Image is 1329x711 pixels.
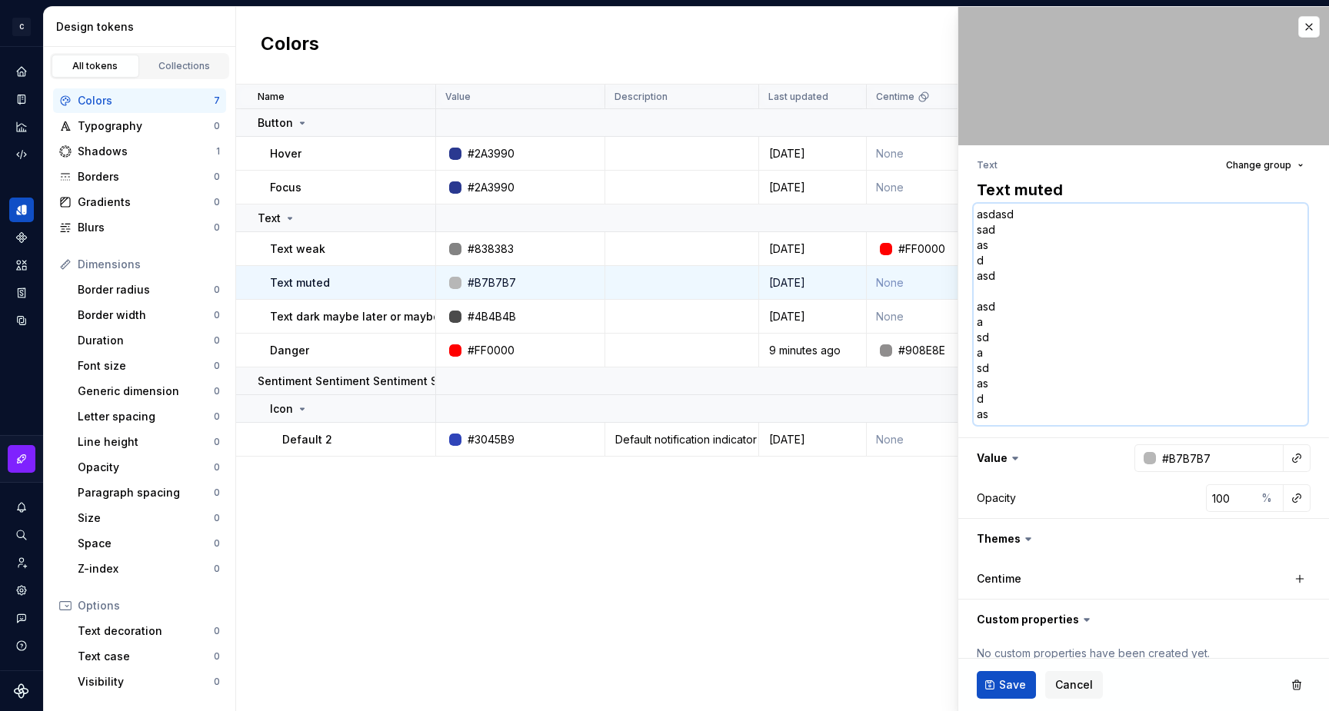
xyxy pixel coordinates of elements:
textarea: asdasd sad as d asd asd a sd a sd as d as [974,204,1307,425]
div: Border radius [78,282,214,297]
div: Z-index [78,561,214,576]
div: 9 minutes ago [760,343,865,358]
button: Notifications [9,495,34,520]
a: Borders0 [53,164,226,189]
div: 0 [214,284,220,296]
a: Text decoration0 [72,619,226,643]
label: Centime [977,571,1021,586]
a: Assets [9,253,34,277]
li: Text [977,159,998,171]
a: Space0 [72,531,226,556]
a: Paragraph spacing0 [72,480,226,505]
div: Data sources [9,308,34,333]
button: Save [977,671,1036,699]
div: 0 [214,436,220,448]
div: 0 [214,650,220,663]
div: Space [78,536,214,551]
div: Shadows [78,144,216,159]
a: Code automation [9,142,34,167]
div: 1 [216,145,220,158]
p: Danger [270,343,309,358]
span: Cancel [1055,677,1093,693]
textarea: Text muted [974,176,1307,204]
div: #838383 [468,241,514,257]
div: Text decoration [78,623,214,639]
div: #2A3990 [468,180,515,195]
div: [DATE] [760,180,865,195]
a: Invite team [9,550,34,575]
a: Size0 [72,506,226,530]
div: Line height [78,434,214,450]
a: Generic dimension0 [72,379,226,404]
div: Border width [78,307,214,323]
a: Typography0 [53,114,226,138]
p: Sentiment Sentiment Sentiment Sentiment SentimentSentimentSentimentSentimentSentimentSentiment [258,374,816,389]
div: 0 [214,221,220,234]
p: Text weak [270,241,325,257]
div: 0 [214,309,220,321]
div: Generic dimension [78,384,214,399]
div: #3045B9 [468,432,515,447]
div: Paragraph spacing [78,485,214,500]
div: All tokens [57,60,134,72]
div: 0 [214,334,220,347]
div: 0 [214,461,220,473]
button: Search ⌘K [9,523,34,547]
div: 0 [214,512,220,524]
td: None [867,423,1036,457]
div: 0 [214,360,220,372]
div: Borders [78,169,214,184]
div: Contact support [9,606,34,630]
div: Typography [78,118,214,134]
div: Size [78,510,214,526]
div: Visibility [78,674,214,689]
div: Default notification indicator color for Therapy. Used to convey unread information. Default noti... [606,432,758,447]
div: [DATE] [760,432,865,447]
button: Change group [1219,154,1311,176]
div: 0 [214,625,220,637]
div: Storybook stories [9,281,34,305]
p: Name [258,91,285,103]
div: No custom properties have been created yet. [977,646,1311,661]
div: Design tokens [56,19,229,35]
p: Icon [270,401,293,417]
p: Default 2 [282,432,332,447]
div: Blurs [78,220,214,235]
p: Value [445,91,471,103]
a: Analytics [9,115,34,139]
a: Design tokens [9,198,34,222]
div: Options [78,598,220,613]
span: Save [999,677,1026,693]
a: Blurs0 [53,215,226,240]
div: 0 [214,487,220,499]
a: Colors7 [53,88,226,113]
div: 0 [214,120,220,132]
a: Settings [9,578,34,603]
a: Gradients0 [53,190,226,214]
p: Hover [270,146,301,161]
td: None [867,171,1036,204]
a: Border radius0 [72,277,226,302]
div: 0 [214,385,220,397]
p: Text dark maybe later or maybe add it now [270,309,500,324]
div: Dimensions [78,257,220,272]
div: Colors [78,93,214,108]
div: #2A3990 [468,146,515,161]
p: Text [258,211,281,226]
input: e.g. #000000 [1156,444,1284,472]
div: [DATE] [760,275,865,291]
a: Font size0 [72,354,226,378]
div: 0 [214,171,220,183]
div: 0 [214,537,220,550]
div: Duration [78,333,214,348]
p: Centime [876,91,914,103]
button: C [3,10,40,43]
a: Home [9,59,34,84]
